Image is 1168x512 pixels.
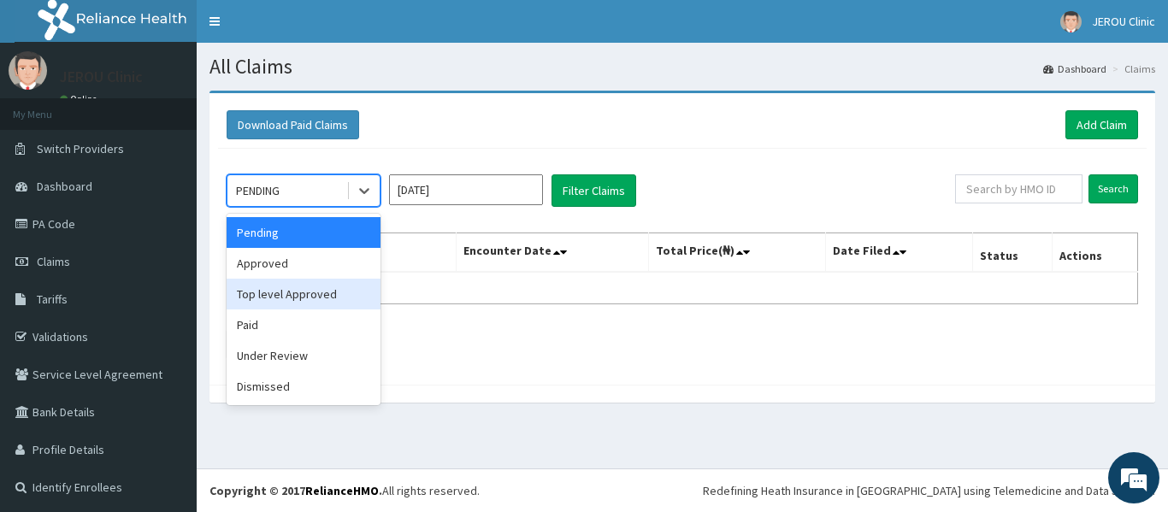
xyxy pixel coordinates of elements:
[1065,110,1138,139] a: Add Claim
[1088,174,1138,203] input: Search
[305,483,379,498] a: RelianceHMO
[973,233,1053,273] th: Status
[227,371,380,402] div: Dismissed
[1052,233,1137,273] th: Actions
[197,468,1168,512] footer: All rights reserved.
[552,174,636,207] button: Filter Claims
[1108,62,1155,76] li: Claims
[209,56,1155,78] h1: All Claims
[37,254,70,269] span: Claims
[37,291,68,307] span: Tariffs
[955,174,1082,203] input: Search by HMO ID
[227,248,380,279] div: Approved
[209,483,382,498] strong: Copyright © 2017 .
[648,233,826,273] th: Total Price(₦)
[227,110,359,139] button: Download Paid Claims
[703,482,1155,499] div: Redefining Heath Insurance in [GEOGRAPHIC_DATA] using Telemedicine and Data Science!
[457,233,648,273] th: Encounter Date
[227,217,380,248] div: Pending
[227,340,380,371] div: Under Review
[1060,11,1082,32] img: User Image
[37,141,124,156] span: Switch Providers
[9,51,47,90] img: User Image
[1092,14,1155,29] span: JEROU Clinic
[389,174,543,205] input: Select Month and Year
[37,179,92,194] span: Dashboard
[60,93,101,105] a: Online
[60,69,143,85] p: JEROU Clinic
[236,182,280,199] div: PENDING
[227,279,380,309] div: Top level Approved
[826,233,973,273] th: Date Filed
[227,309,380,340] div: Paid
[1043,62,1106,76] a: Dashboard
